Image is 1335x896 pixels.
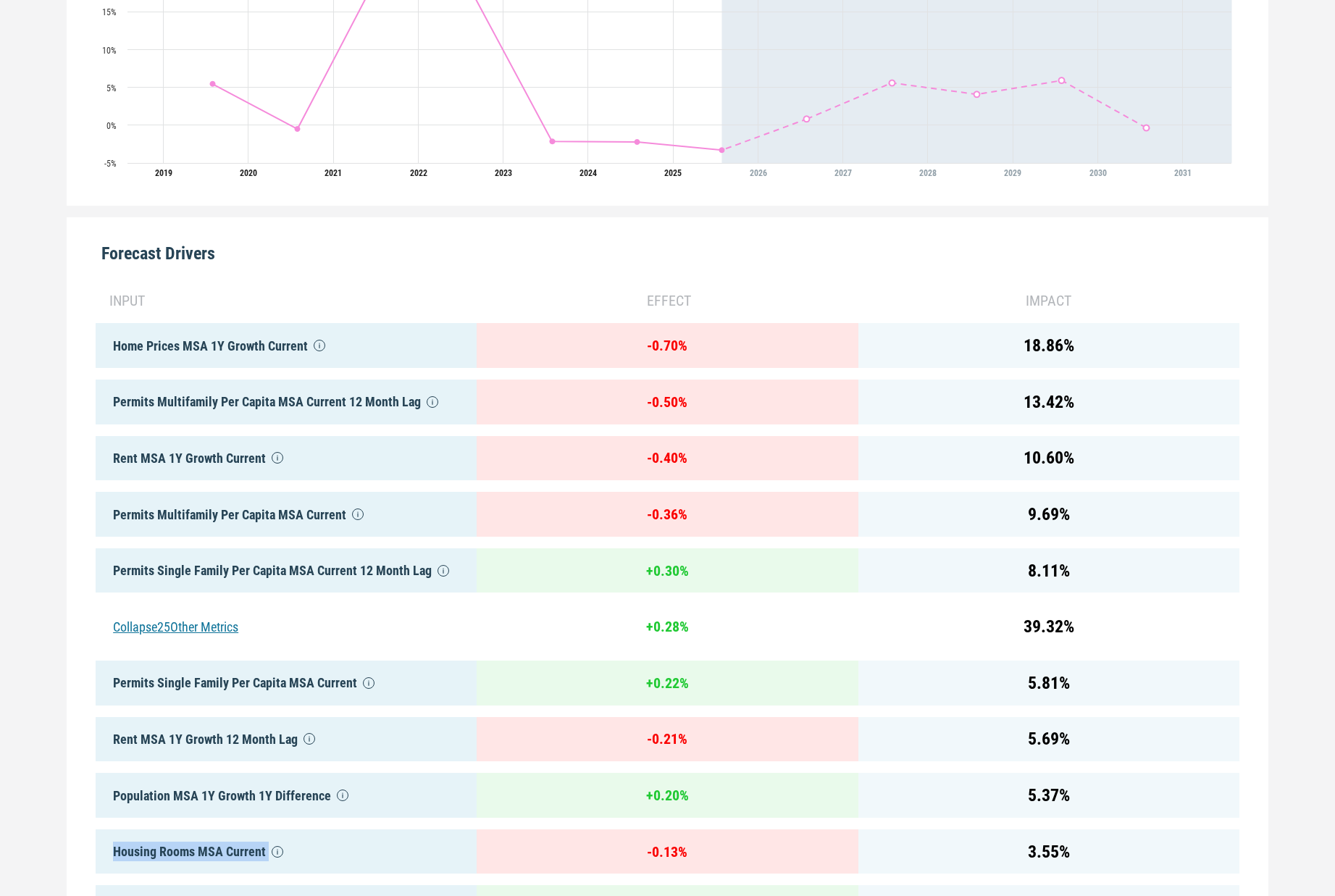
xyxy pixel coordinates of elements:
div: - 0.70 % [477,323,858,368]
div: - 0.13 % [477,829,858,874]
text: 15% [102,7,117,17]
path: Saturday, 29 Jul, 20:00, 4.08. North Port-Sarasota-Bradenton, FL. [974,92,980,98]
div: - 0.36 % [477,492,858,537]
path: Monday, 29 Jul, 20:00, -2.21. North Port-Sarasota-Bradenton, FL. [635,139,640,145]
tspan: 2022 [410,168,427,178]
div: Home Prices MSA 1Y Growth Current [96,323,477,368]
tspan: 2023 [495,168,512,178]
text: 10% [102,46,117,56]
div: Housing Rooms MSA Current [96,829,477,874]
div: - 0.21 % [477,717,858,762]
div: 5.37 % [858,773,1239,818]
path: Thursday, 29 Jul, 20:00, 5.6. North Port-Sarasota-Bradenton, FL. [890,80,895,86]
div: + 0.20 % [477,773,858,818]
path: Wednesday, 29 Jul, 20:00, -0.5. North Port-Sarasota-Bradenton, FL. [295,127,301,133]
tspan: 2030 [1089,168,1107,178]
tspan: 2021 [325,168,343,178]
path: Monday, 29 Jul, 20:00, -0.36. North Port-Sarasota-Bradenton, FL. [1144,125,1150,131]
div: Rent MSA 1Y Growth 12 Month Lag [96,717,477,762]
div: + 0.22 % [477,661,858,706]
tspan: 2026 [750,168,767,178]
tspan: 2027 [834,168,852,178]
path: Monday, 29 Jul, 20:00, 5.46. North Port-Sarasota-Bradenton, FL. [210,81,216,87]
div: Permits Single Family Per Capita MSA Current 12 Month Lag [96,548,477,593]
text: 0% [106,121,117,131]
div: Permits Multifamily Per Capita MSA Current 12 Month Lag [96,380,477,424]
div: effect [477,290,858,311]
text: 5% [106,83,117,93]
path: Tuesday, 29 Jul, 20:00, -3.3. North Port-Sarasota-Bradenton, FL. [719,148,725,154]
div: 3.55 % [858,829,1239,874]
tspan: 2024 [579,168,597,178]
div: Collapse 25 Other Metrics [96,604,477,649]
div: 5.69 % [858,717,1239,762]
div: 39.32 % [858,604,1239,649]
path: Wednesday, 29 Jul, 20:00, 0.82. North Port-Sarasota-Bradenton, FL. [804,117,810,122]
path: Sunday, 29 Jul, 20:00, 5.92. North Port-Sarasota-Bradenton, FL. [1059,78,1065,84]
tspan: 2025 [665,168,682,178]
div: Permits Single Family Per Capita MSA Current [96,661,477,706]
tspan: 2031 [1174,168,1192,178]
div: 5.81 % [858,661,1239,706]
tspan: 2019 [155,168,172,178]
div: + 0.28 % [477,604,858,649]
div: 18.86 % [858,323,1239,368]
div: Rent MSA 1Y Growth Current [96,436,477,481]
div: 8.11 % [858,548,1239,593]
div: 13.42 % [858,380,1239,424]
tspan: 2029 [1005,168,1022,178]
div: Population MSA 1Y Growth 1Y Difference [96,773,477,818]
text: -5% [104,159,117,169]
div: + 0.30 % [477,548,858,593]
tspan: 2028 [919,168,937,178]
div: impact [858,290,1239,311]
div: 9.69 % [858,492,1239,537]
div: Forecast Drivers [96,217,1239,278]
div: - 0.50 % [477,380,858,424]
tspan: 2020 [240,168,257,178]
div: Permits Multifamily Per Capita MSA Current [96,492,477,537]
div: input [107,290,477,311]
div: 10.60 % [858,436,1239,481]
div: - 0.40 % [477,436,858,481]
path: Saturday, 29 Jul, 20:00, -2.15. North Port-Sarasota-Bradenton, FL. [550,139,556,145]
